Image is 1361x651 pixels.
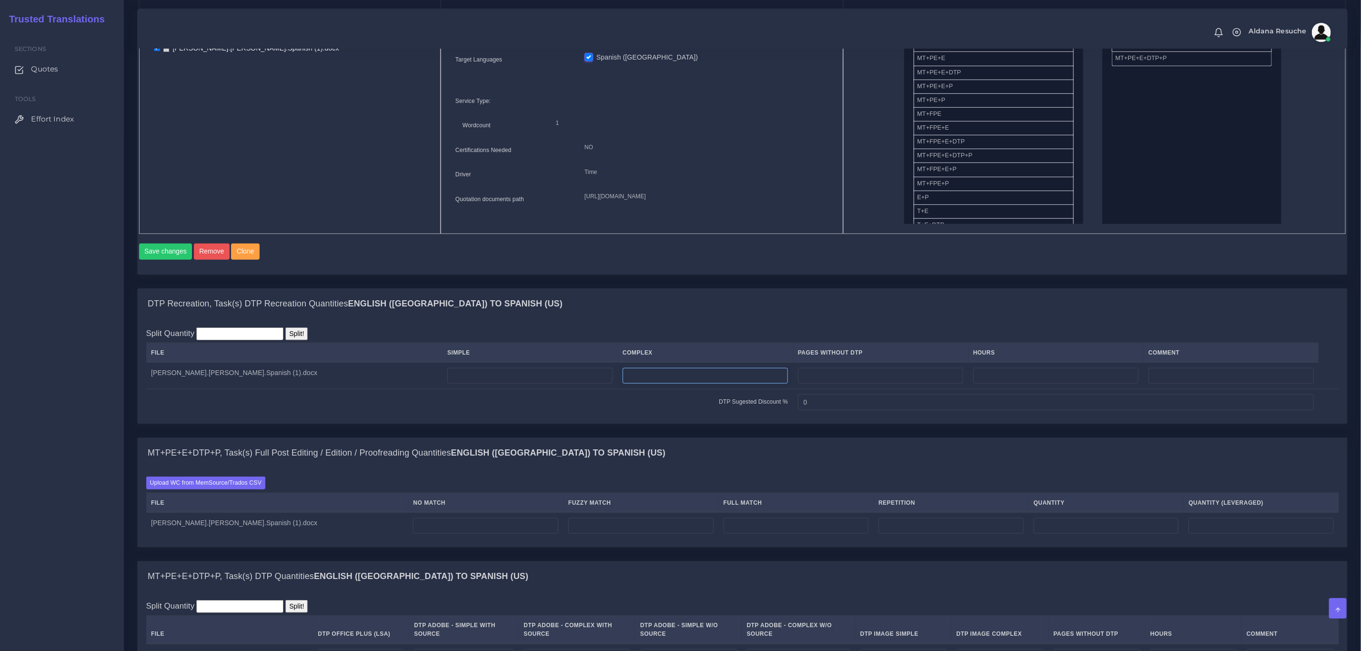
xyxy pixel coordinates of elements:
[146,327,195,339] label: Split Quantity
[7,59,117,79] a: Quotes
[146,477,266,489] label: Upload WC from MemSource/Trados CSV
[443,343,618,363] th: Simple
[585,142,828,153] p: NO
[1244,23,1334,42] a: Aldana Resucheavatar
[15,95,36,102] span: Tools
[564,493,719,513] th: Fuzzy Match
[463,121,491,130] label: Wordcount
[138,561,1347,592] div: MT+PE+E+DTP+P, Task(s) DTP QuantitiesEnglish ([GEOGRAPHIC_DATA]) TO Spanish (US)
[146,616,313,644] th: File
[1184,493,1339,513] th: Quantity (Leveraged)
[408,493,564,513] th: No Match
[1143,343,1319,363] th: Comment
[148,571,528,582] h4: MT+PE+E+DTP+P, Task(s) DTP Quantities
[1146,616,1242,644] th: Hours
[348,299,563,308] b: English ([GEOGRAPHIC_DATA]) TO Spanish (US)
[718,493,874,513] th: Full Match
[1028,493,1184,513] th: Quantity
[914,51,1074,66] li: MT+PE+E
[585,192,828,202] p: [URL][DOMAIN_NAME]
[719,397,788,406] label: DTP Sugested Discount %
[914,93,1074,108] li: MT+PE+P
[1241,616,1339,644] th: Comment
[1249,28,1307,34] span: Aldana Resuche
[914,80,1074,94] li: MT+PE+E+P
[146,362,443,389] td: [PERSON_NAME].[PERSON_NAME].Spanish (1).docx
[914,191,1074,205] li: E+P
[138,319,1347,424] div: DTP Recreation, Task(s) DTP Recreation QuantitiesEnglish ([GEOGRAPHIC_DATA]) TO Spanish (US)
[451,448,665,458] b: English ([GEOGRAPHIC_DATA]) TO Spanish (US)
[31,64,58,74] span: Quotes
[914,149,1074,163] li: MT+FPE+E+DTP+P
[914,204,1074,219] li: T+E
[138,289,1347,319] div: DTP Recreation, Task(s) DTP Recreation QuantitiesEnglish ([GEOGRAPHIC_DATA]) TO Spanish (US)
[519,616,635,644] th: DTP Adobe - Complex With Source
[635,616,742,644] th: DTP Adobe - Simple W/O Source
[455,97,491,105] label: Service Type:
[1048,616,1145,644] th: Pages Without DTP
[146,343,443,363] th: File
[742,616,855,644] th: DTP Adobe - Complex W/O Source
[793,343,968,363] th: Pages Without DTP
[138,468,1347,547] div: MT+PE+E+DTP+P, Task(s) Full Post Editing / Edition / Proofreading QuantitiesEnglish ([GEOGRAPHIC_...
[409,616,519,644] th: DTP Adobe - Simple With Source
[148,299,563,309] h4: DTP Recreation, Task(s) DTP Recreation Quantities
[585,167,828,177] p: Time
[146,493,408,513] th: File
[231,244,261,260] a: Clone
[596,52,698,62] label: Spanish ([GEOGRAPHIC_DATA])
[455,195,524,203] label: Quotation documents path
[139,244,192,260] button: Save changes
[2,11,105,27] a: Trusted Translations
[455,146,512,154] label: Certifications Needed
[914,107,1074,122] li: MT+FPE
[15,45,46,52] span: Sections
[951,616,1048,644] th: DTP Image Complex
[968,343,1144,363] th: Hours
[314,571,528,581] b: English ([GEOGRAPHIC_DATA]) TO Spanish (US)
[914,218,1074,233] li: T+E+DTP
[7,109,117,129] a: Effort Index
[2,13,105,25] h2: Trusted Translations
[194,244,230,260] button: Remove
[556,118,821,128] p: 1
[914,66,1074,80] li: MT+PE+E+DTP
[914,121,1074,135] li: MT+FPE+E
[914,135,1074,149] li: MT+FPE+E+DTP
[148,448,665,458] h4: MT+PE+E+DTP+P, Task(s) Full Post Editing / Edition / Proofreading Quantities
[455,55,502,64] label: Target Languages
[285,600,308,613] input: Split!
[874,493,1029,513] th: Repetition
[31,114,74,124] span: Effort Index
[618,343,793,363] th: Complex
[455,170,471,179] label: Driver
[914,177,1074,191] li: MT+FPE+P
[855,616,951,644] th: DTP Image Simple
[1312,23,1331,42] img: avatar
[914,163,1074,177] li: MT+FPE+E+P
[1112,51,1272,66] li: MT+PE+E+DTP+P
[285,327,308,340] input: Split!
[146,600,195,612] label: Split Quantity
[138,438,1347,468] div: MT+PE+E+DTP+P, Task(s) Full Post Editing / Edition / Proofreading QuantitiesEnglish ([GEOGRAPHIC_...
[231,244,260,260] button: Clone
[146,512,408,539] td: [PERSON_NAME].[PERSON_NAME].Spanish (1).docx
[194,244,232,260] a: Remove
[313,616,409,644] th: DTP Office Plus (LSA)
